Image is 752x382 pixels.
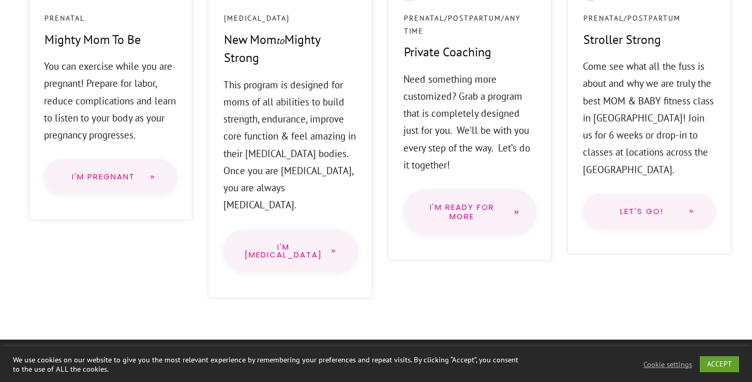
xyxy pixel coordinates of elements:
p: [MEDICAL_DATA] [224,12,290,25]
a: ACCEPT [700,356,739,372]
span: I'm [MEDICAL_DATA] [245,243,322,259]
p: This program is designed for moms of all abilities to build strength, endurance, improve core fun... [223,77,356,214]
h4: New Mom Mighty Strong [224,31,356,76]
h4: Stroller Strong [583,31,661,58]
span: I'm Pregnant [65,173,141,181]
h4: Private Coaching [404,43,491,70]
p: Need something more customized? Grab a program that is completely designed just for you. We'll be... [403,71,536,174]
a: Let's go! [583,194,716,229]
a: I'm Ready for more [403,189,536,235]
span: to [276,35,284,47]
a: Cookie settings [643,360,692,369]
div: We use cookies on our website to give you the most relevant experience by remembering your prefer... [13,355,521,374]
a: I'm Pregnant [44,159,177,194]
h4: Mighty Mom To Be [44,31,141,58]
span: I'm Ready for more [419,203,505,221]
p: Prenatal/Postpartum [583,12,681,25]
p: You can exercise while you are pregnant! Prepare for labor, reduce complications and learn to lis... [44,58,177,144]
p: Prenatal/PostPartum/Any Time [404,12,536,37]
p: Prenatal [44,12,85,25]
span: Let's go! [604,207,680,216]
a: I'm [MEDICAL_DATA] [223,230,358,272]
p: Come see what all the fuss is about and why we are truly the best MOM & BABY fitness class in [GE... [583,58,716,178]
